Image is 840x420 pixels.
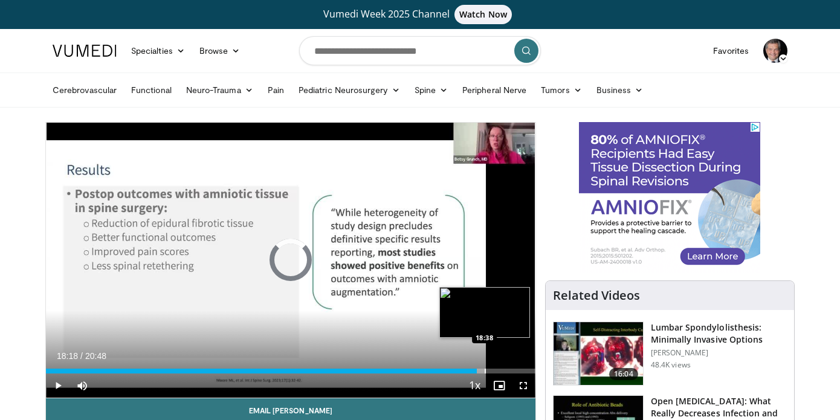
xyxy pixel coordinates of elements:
[46,123,535,398] video-js: Video Player
[85,351,106,361] span: 20:48
[553,321,787,386] a: 16:04 Lumbar Spondylolisthesis: Minimally Invasive Options [PERSON_NAME] 48.4K views
[124,39,192,63] a: Specialties
[80,351,83,361] span: /
[179,78,260,102] a: Neuro-Trauma
[651,321,787,346] h3: Lumbar Spondylolisthesis: Minimally Invasive Options
[439,287,530,338] img: image.jpeg
[46,373,70,398] button: Play
[299,36,541,65] input: Search topics, interventions
[463,373,487,398] button: Playback Rate
[651,348,787,358] p: [PERSON_NAME]
[192,39,248,63] a: Browse
[291,78,407,102] a: Pediatric Neurosurgery
[553,288,640,303] h4: Related Videos
[511,373,535,398] button: Fullscreen
[57,351,78,361] span: 18:18
[70,373,94,398] button: Mute
[53,45,117,57] img: VuMedi Logo
[651,360,691,370] p: 48.4K views
[589,78,651,102] a: Business
[609,368,638,380] span: 16:04
[554,322,643,385] img: 9f1438f7-b5aa-4a55-ab7b-c34f90e48e66.150x105_q85_crop-smart_upscale.jpg
[46,369,535,373] div: Progress Bar
[260,78,291,102] a: Pain
[124,78,179,102] a: Functional
[407,78,455,102] a: Spine
[763,39,787,63] img: Avatar
[454,5,512,24] span: Watch Now
[487,373,511,398] button: Enable picture-in-picture mode
[534,78,589,102] a: Tumors
[455,78,534,102] a: Peripheral Nerve
[45,78,124,102] a: Cerebrovascular
[706,39,756,63] a: Favorites
[54,5,786,24] a: Vumedi Week 2025 ChannelWatch Now
[579,122,760,273] iframe: Advertisement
